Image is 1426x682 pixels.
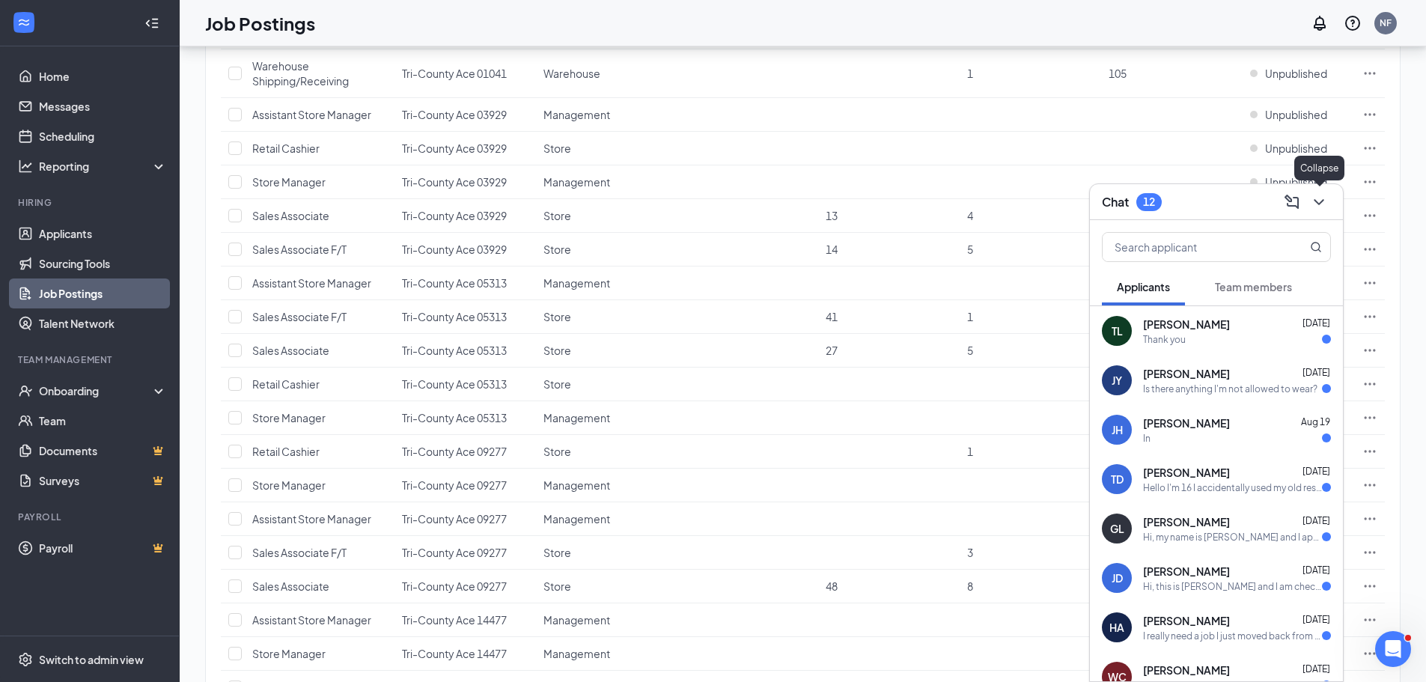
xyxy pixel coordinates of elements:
[536,502,677,536] td: Management
[39,533,167,563] a: PayrollCrown
[394,199,536,233] td: Tri-County Ace 03929
[39,91,167,121] a: Messages
[543,67,600,80] span: Warehouse
[252,411,326,424] span: Store Manager
[402,512,507,526] span: Tri-County Ace 09277
[536,469,677,502] td: Management
[39,219,167,249] a: Applicants
[402,243,507,256] span: Tri-County Ace 03929
[402,209,507,222] span: Tri-County Ace 03929
[543,579,571,593] span: Store
[18,353,164,366] div: Team Management
[252,579,329,593] span: Sales Associate
[1109,67,1127,80] span: 105
[536,49,677,98] td: Warehouse
[1307,190,1331,214] button: ChevronDown
[1111,472,1124,487] div: TD
[1362,612,1377,627] svg: Ellipses
[18,652,33,667] svg: Settings
[543,478,610,492] span: Management
[39,278,167,308] a: Job Postings
[536,435,677,469] td: Store
[1302,663,1330,675] span: [DATE]
[39,383,154,398] div: Onboarding
[1302,466,1330,477] span: [DATE]
[1344,14,1362,32] svg: QuestionInfo
[826,344,838,357] span: 27
[1362,444,1377,459] svg: Ellipses
[1362,545,1377,560] svg: Ellipses
[1362,275,1377,290] svg: Ellipses
[967,579,973,593] span: 8
[394,165,536,199] td: Tri-County Ace 03929
[252,377,320,391] span: Retail Cashier
[1102,194,1129,210] h3: Chat
[1110,521,1124,536] div: GL
[252,478,326,492] span: Store Manager
[1362,646,1377,661] svg: Ellipses
[1109,620,1124,635] div: HA
[1143,531,1322,544] div: Hi, my name is [PERSON_NAME] and I applied through indeed and was wondering if you've had a chanc...
[1362,141,1377,156] svg: Ellipses
[536,570,677,603] td: Store
[543,310,571,323] span: Store
[543,175,610,189] span: Management
[18,511,164,523] div: Payroll
[1112,373,1122,388] div: JY
[1143,195,1155,208] div: 12
[252,243,347,256] span: Sales Associate F/T
[543,512,610,526] span: Management
[967,344,973,357] span: 5
[402,546,507,559] span: Tri-County Ace 09277
[1143,415,1230,430] span: [PERSON_NAME]
[1143,613,1230,628] span: [PERSON_NAME]
[205,10,315,36] h1: Job Postings
[394,469,536,502] td: Tri-County Ace 09277
[16,15,31,30] svg: WorkstreamLogo
[1362,309,1377,324] svg: Ellipses
[1112,422,1123,437] div: JH
[1362,208,1377,223] svg: Ellipses
[826,579,838,593] span: 48
[252,59,349,88] span: Warehouse Shipping/Receiving
[252,108,371,121] span: Assistant Store Manager
[394,368,536,401] td: Tri-County Ace 05313
[402,141,507,155] span: Tri-County Ace 03929
[394,300,536,334] td: Tri-County Ace 05313
[252,175,326,189] span: Store Manager
[39,308,167,338] a: Talent Network
[1280,190,1304,214] button: ComposeMessage
[18,383,33,398] svg: UserCheck
[1143,564,1230,579] span: [PERSON_NAME]
[1215,280,1292,293] span: Team members
[394,603,536,637] td: Tri-County Ace 14477
[402,67,507,80] span: Tri-County Ace 01041
[1375,631,1411,667] iframe: Intercom live chat
[252,647,326,660] span: Store Manager
[1143,481,1322,494] div: Hello I'm 16 I accidentally used my old resume I have previously worked at [GEOGRAPHIC_DATA] and ...
[402,478,507,492] span: Tri-County Ace 09277
[543,445,571,458] span: Store
[1117,280,1170,293] span: Applicants
[39,652,144,667] div: Switch to admin view
[967,445,973,458] span: 1
[1362,511,1377,526] svg: Ellipses
[18,196,164,209] div: Hiring
[1112,570,1123,585] div: JD
[252,445,320,458] span: Retail Cashier
[1143,333,1186,346] div: Thank you
[39,121,167,151] a: Scheduling
[543,344,571,357] span: Store
[394,132,536,165] td: Tri-County Ace 03929
[394,502,536,536] td: Tri-County Ace 09277
[1310,241,1322,253] svg: MagnifyingGlass
[826,243,838,256] span: 14
[252,310,347,323] span: Sales Associate F/T
[543,141,571,155] span: Store
[1103,233,1280,261] input: Search applicant
[252,141,320,155] span: Retail Cashier
[1362,410,1377,425] svg: Ellipses
[1265,107,1327,122] span: Unpublished
[39,61,167,91] a: Home
[1362,242,1377,257] svg: Ellipses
